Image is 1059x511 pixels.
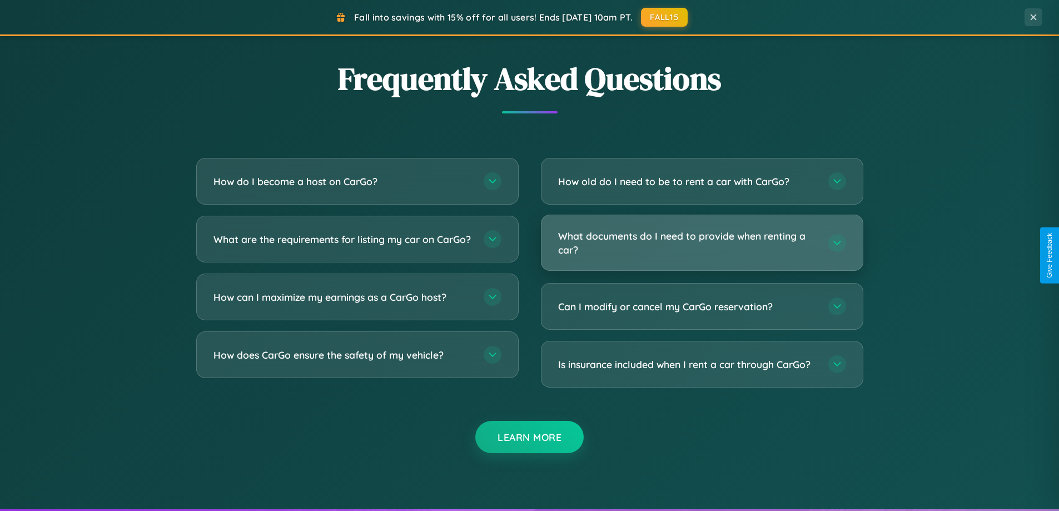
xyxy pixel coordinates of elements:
[558,300,817,314] h3: Can I modify or cancel my CarGo reservation?
[213,232,473,246] h3: What are the requirements for listing my car on CarGo?
[558,358,817,371] h3: Is insurance included when I rent a car through CarGo?
[1046,233,1053,278] div: Give Feedback
[213,348,473,362] h3: How does CarGo ensure the safety of my vehicle?
[196,57,863,100] h2: Frequently Asked Questions
[354,12,633,23] span: Fall into savings with 15% off for all users! Ends [DATE] 10am PT.
[475,421,584,453] button: Learn More
[558,229,817,256] h3: What documents do I need to provide when renting a car?
[558,175,817,188] h3: How old do I need to be to rent a car with CarGo?
[641,8,688,27] button: FALL15
[213,175,473,188] h3: How do I become a host on CarGo?
[213,290,473,304] h3: How can I maximize my earnings as a CarGo host?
